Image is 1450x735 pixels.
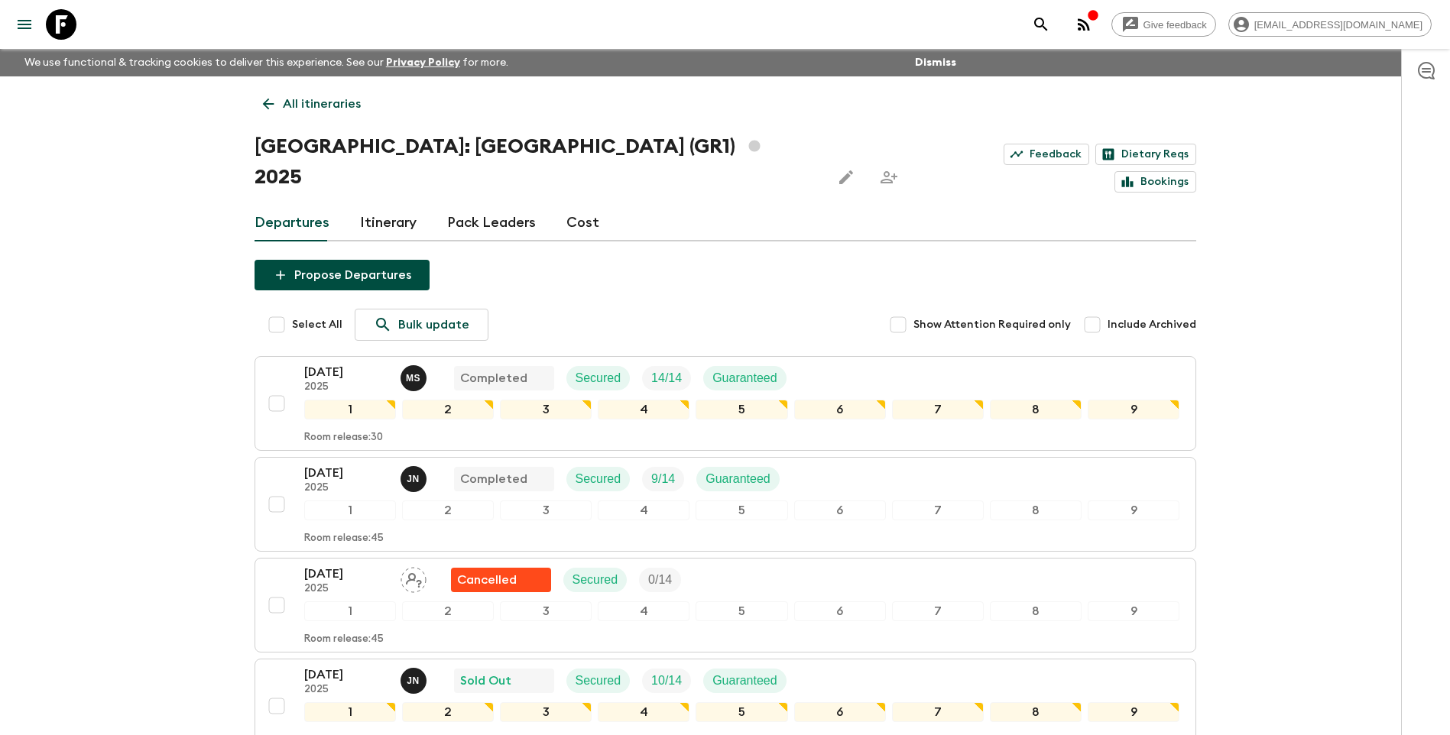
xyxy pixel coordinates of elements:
[651,470,675,488] p: 9 / 14
[990,702,1082,722] div: 8
[696,400,787,419] div: 5
[651,672,682,690] p: 10 / 14
[255,356,1196,451] button: [DATE]2025Magda SotiriadisCompletedSecuredTrip FillGuaranteed123456789Room release:30
[712,672,777,690] p: Guaranteed
[460,672,511,690] p: Sold Out
[1114,171,1196,193] a: Bookings
[460,369,527,387] p: Completed
[255,205,329,241] a: Departures
[304,583,388,595] p: 2025
[457,571,517,589] p: Cancelled
[255,457,1196,552] button: [DATE]2025Janita NurmiCompletedSecuredTrip FillGuaranteed123456789Room release:45
[576,369,621,387] p: Secured
[304,533,384,545] p: Room release: 45
[794,400,886,419] div: 6
[500,601,592,621] div: 3
[563,568,628,592] div: Secured
[407,675,420,687] p: J N
[696,601,787,621] div: 5
[794,601,886,621] div: 6
[639,568,681,592] div: Trip Fill
[642,366,691,390] div: Trip Fill
[911,52,960,73] button: Dismiss
[500,702,592,722] div: 3
[794,702,886,722] div: 6
[402,601,494,621] div: 2
[304,400,396,419] div: 1
[401,672,430,685] span: Janita Nurmi
[990,601,1082,621] div: 8
[892,601,984,621] div: 7
[1246,19,1431,31] span: [EMAIL_ADDRESS][DOMAIN_NAME]
[500,400,592,419] div: 3
[1228,12,1432,37] div: [EMAIL_ADDRESS][DOMAIN_NAME]
[642,467,684,491] div: Trip Fill
[651,369,682,387] p: 14 / 14
[598,500,689,520] div: 4
[1111,12,1216,37] a: Give feedback
[304,363,388,381] p: [DATE]
[255,260,430,290] button: Propose Departures
[566,366,631,390] div: Secured
[892,702,984,722] div: 7
[598,400,689,419] div: 4
[255,131,819,193] h1: [GEOGRAPHIC_DATA]: [GEOGRAPHIC_DATA] (GR1) 2025
[402,400,494,419] div: 2
[1004,144,1089,165] a: Feedback
[712,369,777,387] p: Guaranteed
[451,568,551,592] div: Flash Pack cancellation
[1135,19,1215,31] span: Give feedback
[892,500,984,520] div: 7
[576,672,621,690] p: Secured
[304,500,396,520] div: 1
[566,467,631,491] div: Secured
[566,205,599,241] a: Cost
[304,601,396,621] div: 1
[402,702,494,722] div: 2
[598,702,689,722] div: 4
[1095,144,1196,165] a: Dietary Reqs
[401,370,430,382] span: Magda Sotiriadis
[794,500,886,520] div: 6
[642,669,691,693] div: Trip Fill
[304,665,388,684] p: [DATE]
[573,571,618,589] p: Secured
[398,316,469,334] p: Bulk update
[304,464,388,482] p: [DATE]
[990,500,1082,520] div: 8
[874,162,904,193] span: Share this itinerary
[1108,317,1196,332] span: Include Archived
[566,669,631,693] div: Secured
[283,95,361,113] p: All itineraries
[255,558,1196,652] button: [DATE]2025Assign pack leaderFlash Pack cancellationSecuredTrip Fill123456789Room release:45
[18,49,514,76] p: We use functional & tracking cookies to deliver this experience. See our for more.
[576,470,621,488] p: Secured
[401,668,430,694] button: JN
[706,470,770,488] p: Guaranteed
[386,57,460,68] a: Privacy Policy
[304,381,388,393] p: 2025
[598,601,689,621] div: 4
[696,500,787,520] div: 5
[9,9,40,40] button: menu
[1026,9,1056,40] button: search adventures
[1088,500,1179,520] div: 9
[913,317,1071,332] span: Show Attention Required only
[460,470,527,488] p: Completed
[1088,702,1179,722] div: 9
[255,89,369,119] a: All itineraries
[892,400,984,419] div: 7
[1088,400,1179,419] div: 9
[304,565,388,583] p: [DATE]
[304,432,383,444] p: Room release: 30
[500,500,592,520] div: 3
[401,571,427,584] span: Assign pack leader
[304,702,396,722] div: 1
[401,471,430,483] span: Janita Nurmi
[304,633,384,646] p: Room release: 45
[447,205,536,241] a: Pack Leaders
[292,317,342,332] span: Select All
[304,482,388,494] p: 2025
[696,702,787,722] div: 5
[402,500,494,520] div: 2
